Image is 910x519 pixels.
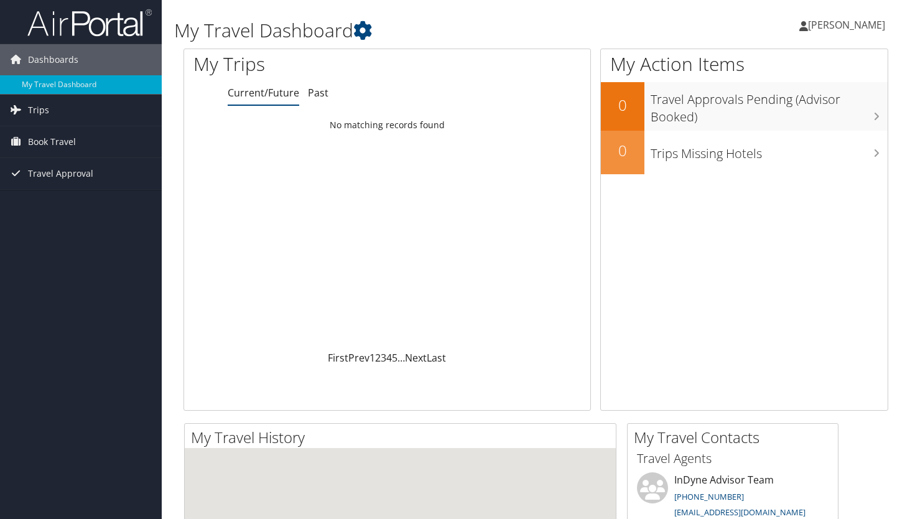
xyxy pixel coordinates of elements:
[634,427,838,448] h2: My Travel Contacts
[328,351,348,365] a: First
[184,114,590,136] td: No matching records found
[28,158,93,189] span: Travel Approval
[601,82,888,130] a: 0Travel Approvals Pending (Advisor Booked)
[601,131,888,174] a: 0Trips Missing Hotels
[308,86,328,100] a: Past
[28,95,49,126] span: Trips
[191,427,616,448] h2: My Travel History
[808,18,885,32] span: [PERSON_NAME]
[405,351,427,365] a: Next
[601,51,888,77] h1: My Action Items
[674,507,806,518] a: [EMAIL_ADDRESS][DOMAIN_NAME]
[637,450,829,467] h3: Travel Agents
[381,351,386,365] a: 3
[27,8,152,37] img: airportal-logo.png
[601,140,644,161] h2: 0
[375,351,381,365] a: 2
[228,86,299,100] a: Current/Future
[28,126,76,157] span: Book Travel
[174,17,656,44] h1: My Travel Dashboard
[369,351,375,365] a: 1
[28,44,78,75] span: Dashboards
[193,51,412,77] h1: My Trips
[427,351,446,365] a: Last
[799,6,898,44] a: [PERSON_NAME]
[386,351,392,365] a: 4
[651,85,888,126] h3: Travel Approvals Pending (Advisor Booked)
[397,351,405,365] span: …
[392,351,397,365] a: 5
[674,491,744,502] a: [PHONE_NUMBER]
[348,351,369,365] a: Prev
[651,139,888,162] h3: Trips Missing Hotels
[601,95,644,116] h2: 0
